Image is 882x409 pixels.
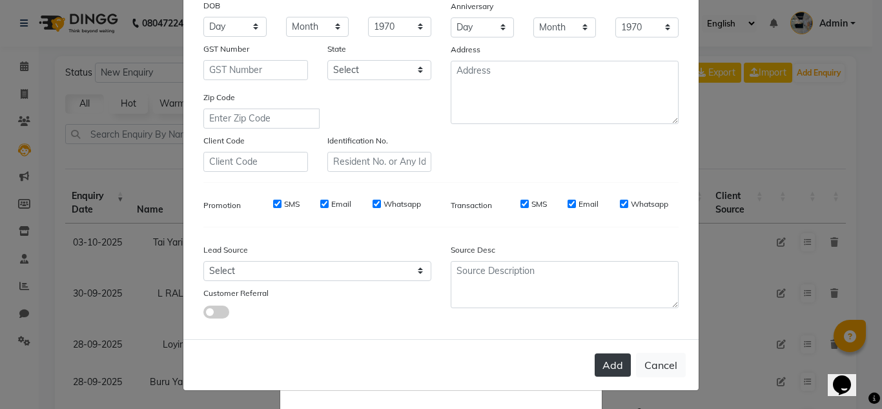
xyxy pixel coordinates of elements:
[579,198,599,210] label: Email
[203,43,249,55] label: GST Number
[595,353,631,377] button: Add
[331,198,351,210] label: Email
[203,109,320,129] input: Enter Zip Code
[327,43,346,55] label: State
[327,135,388,147] label: Identification No.
[451,200,492,211] label: Transaction
[531,198,547,210] label: SMS
[203,135,245,147] label: Client Code
[636,353,686,377] button: Cancel
[203,60,308,80] input: GST Number
[631,198,668,210] label: Whatsapp
[203,200,241,211] label: Promotion
[451,1,493,12] label: Anniversary
[451,44,480,56] label: Address
[203,244,248,256] label: Lead Source
[828,357,869,396] iframe: chat widget
[203,92,235,103] label: Zip Code
[384,198,421,210] label: Whatsapp
[203,152,308,172] input: Client Code
[284,198,300,210] label: SMS
[327,152,432,172] input: Resident No. or Any Id
[203,288,269,299] label: Customer Referral
[451,244,495,256] label: Source Desc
